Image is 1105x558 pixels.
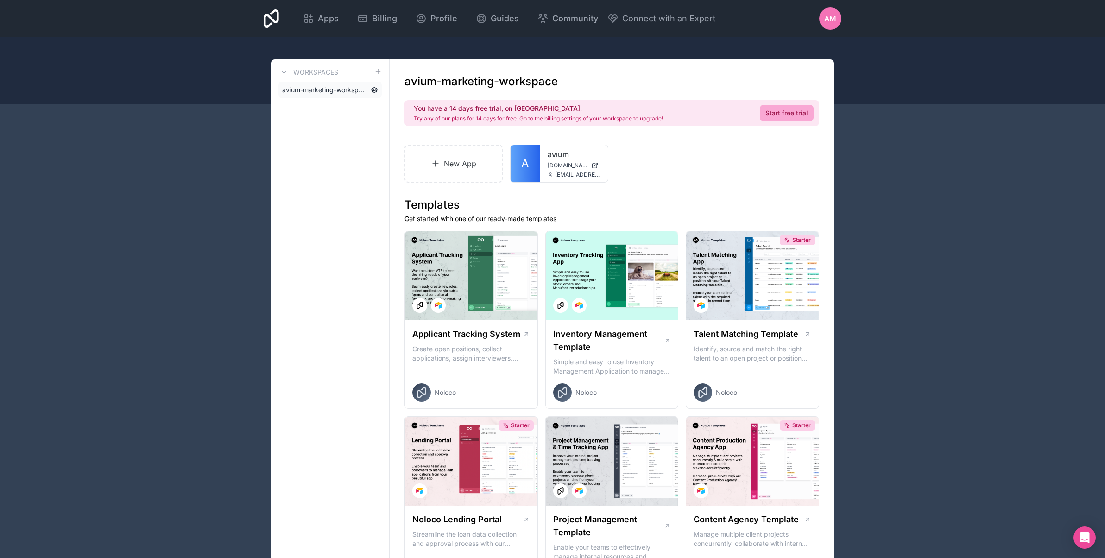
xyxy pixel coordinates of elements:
h3: Workspaces [293,68,338,77]
img: Airtable Logo [575,302,583,309]
p: Identify, source and match the right talent to an open project or position with our Talent Matchi... [694,344,811,363]
img: Airtable Logo [435,302,442,309]
a: A [511,145,540,182]
span: avium-marketing-workspace [282,85,367,95]
span: Billing [372,12,397,25]
a: avium [548,149,600,160]
span: Noloco [435,388,456,397]
span: Starter [511,422,530,429]
h1: Noloco Lending Portal [412,513,502,526]
span: Starter [792,236,811,244]
a: Profile [408,8,465,29]
h1: Applicant Tracking System [412,328,520,341]
h1: avium-marketing-workspace [404,74,558,89]
img: Airtable Logo [697,302,705,309]
a: Start free trial [760,105,814,121]
span: Noloco [575,388,597,397]
span: Guides [491,12,519,25]
img: Airtable Logo [416,487,423,495]
span: Apps [318,12,339,25]
p: Try any of our plans for 14 days for free. Go to the billing settings of your workspace to upgrade! [414,115,663,122]
span: Connect with an Expert [622,12,715,25]
h1: Templates [404,197,819,212]
span: AM [824,13,836,24]
img: Airtable Logo [575,487,583,495]
h1: Content Agency Template [694,513,799,526]
span: A [521,156,529,171]
img: Airtable Logo [697,487,705,495]
a: avium-marketing-workspace [278,82,382,98]
span: [DOMAIN_NAME] [548,162,587,169]
h2: You have a 14 days free trial, on [GEOGRAPHIC_DATA]. [414,104,663,113]
h1: Inventory Management Template [553,328,664,354]
button: Connect with an Expert [607,12,715,25]
p: Streamline the loan data collection and approval process with our Lending Portal template. [412,530,530,548]
p: Get started with one of our ready-made templates [404,214,819,223]
div: Open Intercom Messenger [1073,526,1096,549]
p: Manage multiple client projects concurrently, collaborate with internal and external stakeholders... [694,530,811,548]
span: Profile [430,12,457,25]
p: Create open positions, collect applications, assign interviewers, centralise candidate feedback a... [412,344,530,363]
a: Workspaces [278,67,338,78]
span: Noloco [716,388,737,397]
a: Apps [296,8,346,29]
a: New App [404,145,503,183]
span: Starter [792,422,811,429]
p: Simple and easy to use Inventory Management Application to manage your stock, orders and Manufact... [553,357,671,376]
h1: Project Management Template [553,513,664,539]
span: Community [552,12,598,25]
a: Billing [350,8,404,29]
span: [EMAIL_ADDRESS][DOMAIN_NAME] [555,171,600,178]
a: Guides [468,8,526,29]
a: Community [530,8,606,29]
h1: Talent Matching Template [694,328,798,341]
a: [DOMAIN_NAME] [548,162,600,169]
